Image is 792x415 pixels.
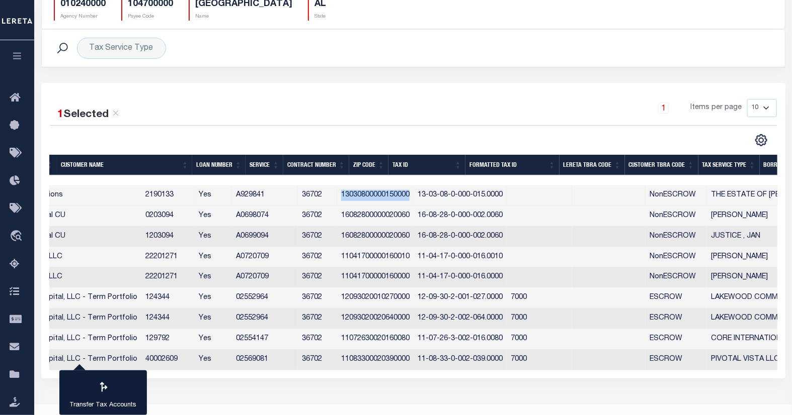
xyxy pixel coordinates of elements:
[283,155,349,175] th: Contract Number: activate to sort column ascending
[141,329,195,350] td: 129792
[58,110,64,120] span: 1
[315,13,327,21] p: State
[10,230,26,243] i: travel_explore
[232,227,298,247] td: A0699094
[246,155,283,175] th: Service: activate to sort column ascending
[337,227,414,247] td: 16082800000020060
[414,288,507,308] td: 12-09-30-2-001-027.0000
[128,13,174,21] p: Payee Code
[195,267,232,288] td: Yes
[298,350,337,370] td: 36702
[414,267,507,288] td: 11-04-17-0-000-016.0000
[77,38,166,59] div: Tax Service Type
[195,350,232,370] td: Yes
[337,288,414,308] td: 12093020010270000
[141,308,195,329] td: 124344
[61,13,106,21] p: Agency Number
[298,185,337,206] td: 36702
[232,185,298,206] td: A929841
[388,155,465,175] th: Tax ID: activate to sort column ascending
[646,350,707,370] td: ESCROW
[1,185,141,206] td: GITSIT Solutions
[232,267,298,288] td: A0720709
[337,267,414,288] td: 11041700000160000
[192,155,246,175] th: Loan Number: activate to sort column ascending
[298,247,337,268] td: 36702
[646,267,707,288] td: NonESCROW
[195,185,232,206] td: Yes
[232,247,298,268] td: A0720709
[298,308,337,329] td: 36702
[349,155,388,175] th: Zip Code: activate to sort column ascending
[141,350,195,370] td: 40002609
[232,206,298,227] td: A0698074
[141,267,195,288] td: 22201271
[70,400,137,410] p: Transfer Tax Accounts
[1,227,141,247] td: Atlanta Postal CU
[141,206,195,227] td: 0203094
[698,155,760,175] th: Tax Service Type: activate to sort column ascending
[1,267,141,288] td: FBN Finance LLC
[298,288,337,308] td: 36702
[1,308,141,329] td: Lima One Capital, LLC - Term Portfolio
[1,329,141,350] td: Lima One Capital, LLC - Term Portfolio
[1,247,141,268] td: FBN Finance LLC
[646,288,707,308] td: ESCROW
[646,206,707,227] td: NonESCROW
[414,185,507,206] td: 13-03-08-0-000-015.0000
[646,329,707,350] td: ESCROW
[195,308,232,329] td: Yes
[507,350,572,370] td: 7000
[196,13,293,21] p: Name
[646,308,707,329] td: ESCROW
[298,267,337,288] td: 36702
[195,206,232,227] td: Yes
[141,247,195,268] td: 22201271
[507,288,572,308] td: 7000
[414,350,507,370] td: 11-08-33-0-002-039.0000
[646,185,707,206] td: NonESCROW
[195,247,232,268] td: Yes
[195,288,232,308] td: Yes
[646,227,707,247] td: NonESCROW
[414,206,507,227] td: 16-08-28-0-000-002.0060
[337,247,414,268] td: 11041700000160010
[646,247,707,268] td: NonESCROW
[195,227,232,247] td: Yes
[58,107,120,123] div: Selected
[337,185,414,206] td: 13030800000150000
[1,350,141,370] td: Lima One Capital, LLC - Term Portfolio
[232,350,298,370] td: 02569081
[195,329,232,350] td: Yes
[414,329,507,350] td: 11-07-26-3-002-016.0080
[691,102,742,114] span: Items per page
[1,206,141,227] td: Atlanta Postal CU
[414,247,507,268] td: 11-04-17-0-000-016.0010
[141,185,195,206] td: 2190133
[625,155,698,175] th: Customer TBRA Code: activate to sort column ascending
[298,329,337,350] td: 36702
[414,308,507,329] td: 12-09-30-2-002-064.0000
[232,308,298,329] td: 02552964
[560,155,625,175] th: LERETA TBRA Code: activate to sort column ascending
[337,206,414,227] td: 16082800000020060
[1,288,141,308] td: Lima One Capital, LLC - Term Portfolio
[57,155,192,175] th: Customer Name: activate to sort column ascending
[298,227,337,247] td: 36702
[658,102,669,114] a: 1
[232,329,298,350] td: 02554147
[507,329,572,350] td: 7000
[465,155,559,175] th: Formatted Tax ID: activate to sort column ascending
[337,308,414,329] td: 12093020020640000
[232,288,298,308] td: 02552964
[298,206,337,227] td: 36702
[337,350,414,370] td: 11083300020390000
[141,288,195,308] td: 124344
[507,308,572,329] td: 7000
[337,329,414,350] td: 11072630020160080
[141,227,195,247] td: 1203094
[414,227,507,247] td: 16-08-28-0-000-002.0060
